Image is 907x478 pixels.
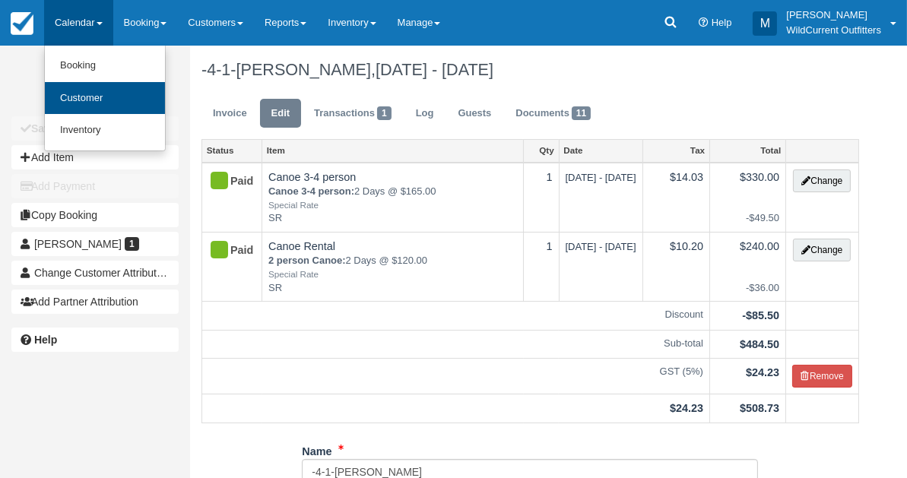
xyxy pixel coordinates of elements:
a: Edit [260,99,301,128]
td: $10.20 [642,232,709,301]
h1: -4-1-[PERSON_NAME], [201,61,859,79]
button: Save [11,116,179,141]
em: Sub-total [208,337,703,351]
button: Remove [792,365,852,388]
a: Inventory [45,114,165,147]
strong: 2 person Canoe [268,255,346,266]
p: WildCurrent Outfitters [786,23,881,38]
i: Help [699,18,709,28]
em: 2 Days @ $120.00 [268,254,517,280]
p: [PERSON_NAME] [786,8,881,23]
a: Invoice [201,99,258,128]
button: Add Item [11,145,179,169]
strong: $484.50 [740,338,779,350]
em: -$49.50 [716,211,779,226]
button: Change [793,169,851,192]
span: 11 [572,106,591,120]
button: Change [793,239,851,261]
em: Discount [208,308,703,322]
strong: Canoe 3-4 person [268,185,354,197]
em: SR [268,281,517,296]
span: Help [712,17,732,28]
ul: Calendar [44,46,166,151]
a: Documents11 [504,99,602,128]
div: Paid [208,169,243,194]
label: Name [302,438,331,460]
em: -$36.00 [716,281,779,296]
div: M [753,11,777,36]
b: Save [31,122,56,135]
b: Help [34,334,57,346]
a: Qty [524,140,558,161]
em: 2 Days @ $165.00 [268,185,517,211]
em: GST (5%) [208,365,703,379]
em: SR [268,211,517,226]
strong: $508.73 [740,402,779,414]
strong: -$85.50 [742,309,779,321]
a: Item [262,140,523,161]
a: Help [11,328,179,352]
em: Special Rate [268,199,517,212]
a: Status [202,140,262,161]
a: Log [404,99,446,128]
span: Change Customer Attribution [34,267,171,279]
td: $330.00 [710,163,786,233]
em: Special Rate [268,268,517,281]
a: Customer [45,82,165,115]
span: [PERSON_NAME] [34,238,122,250]
a: Guests [446,99,503,128]
span: [DATE] - [DATE] [376,60,493,79]
td: $240.00 [710,232,786,301]
span: 1 [377,106,392,120]
img: checkfront-main-nav-mini-logo.png [11,12,33,35]
div: Paid [208,239,243,263]
strong: $24.23 [670,402,703,414]
a: Tax [643,140,709,161]
td: $14.03 [642,163,709,233]
button: Change Customer Attribution [11,261,179,285]
a: [PERSON_NAME] 1 [11,232,179,256]
a: Transactions1 [303,99,403,128]
span: [DATE] - [DATE] [566,172,636,183]
td: Canoe 3-4 person [262,163,524,233]
td: 1 [524,163,559,233]
a: Date [560,140,642,161]
button: Add Payment [11,174,179,198]
td: 1 [524,232,559,301]
strong: $24.23 [746,366,779,378]
button: Add Partner Attribution [11,290,179,314]
a: Booking [45,49,165,82]
button: Copy Booking [11,203,179,227]
span: 1 [125,237,139,251]
span: [DATE] - [DATE] [566,241,636,252]
td: Canoe Rental [262,232,524,301]
a: Total [710,140,785,161]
